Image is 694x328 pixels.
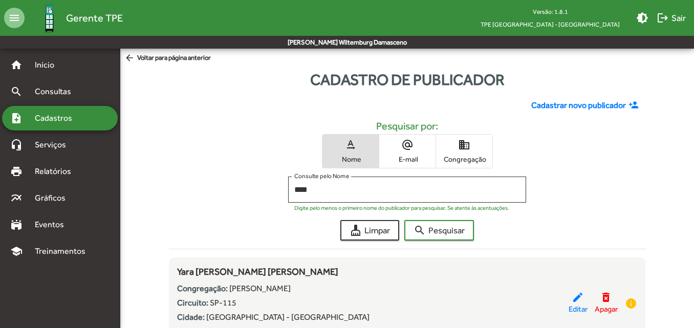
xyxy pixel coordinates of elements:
mat-icon: search [414,224,426,236]
span: Nome [325,155,376,164]
img: Logo [33,2,66,35]
span: [PERSON_NAME] [229,283,291,293]
mat-icon: menu [4,8,25,28]
mat-icon: stadium [10,218,23,231]
mat-icon: multiline_chart [10,192,23,204]
span: Voltar para página anterior [124,53,211,64]
span: Apagar [595,303,618,315]
span: Relatórios [29,165,84,178]
span: Yara [PERSON_NAME] [PERSON_NAME] [177,266,338,277]
mat-icon: school [10,245,23,257]
a: Gerente TPE [25,2,123,35]
mat-icon: print [10,165,23,178]
span: Limpar [350,221,390,239]
span: Sair [657,9,686,27]
mat-icon: person_add [628,100,641,111]
button: Pesquisar [404,220,474,240]
mat-icon: logout [657,12,669,24]
button: Limpar [340,220,399,240]
span: Cadastros [29,112,85,124]
span: [GEOGRAPHIC_DATA] - [GEOGRAPHIC_DATA] [206,312,370,322]
button: Nome [322,135,379,168]
span: Gerente TPE [66,10,123,26]
mat-icon: text_rotation_none [344,139,357,151]
div: Versão: 1.8.1 [472,5,628,18]
span: Pesquisar [414,221,465,239]
span: Serviços [29,139,80,151]
span: SP-115 [210,298,236,308]
mat-icon: cleaning_services [350,224,362,236]
mat-icon: note_add [10,112,23,124]
mat-icon: domain [458,139,470,151]
span: Consultas [29,85,84,98]
mat-icon: search [10,85,23,98]
span: Cadastrar novo publicador [531,99,626,112]
span: Editar [569,303,588,315]
mat-icon: delete_forever [600,291,612,303]
span: TPE [GEOGRAPHIC_DATA] - [GEOGRAPHIC_DATA] [472,18,628,31]
mat-icon: alternate_email [401,139,414,151]
strong: Congregação: [177,283,228,293]
mat-icon: info [625,297,637,310]
button: E-mail [379,135,436,168]
mat-icon: arrow_back [124,53,137,64]
span: Congregação [439,155,490,164]
strong: Circuito: [177,298,208,308]
button: Sair [653,9,690,27]
span: Treinamentos [29,245,98,257]
span: E-mail [382,155,433,164]
strong: Cidade: [177,312,205,322]
h5: Pesquisar por: [177,120,637,132]
button: Congregação [436,135,492,168]
span: Gráficos [29,192,79,204]
mat-icon: brightness_medium [636,12,648,24]
div: Cadastro de publicador [120,68,694,91]
mat-hint: Digite pelo menos o primeiro nome do publicador para pesquisar. Se atente às acentuações. [294,205,509,211]
mat-icon: home [10,59,23,71]
span: Início [29,59,69,71]
mat-icon: headset_mic [10,139,23,151]
mat-icon: edit [572,291,584,303]
span: Eventos [29,218,78,231]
